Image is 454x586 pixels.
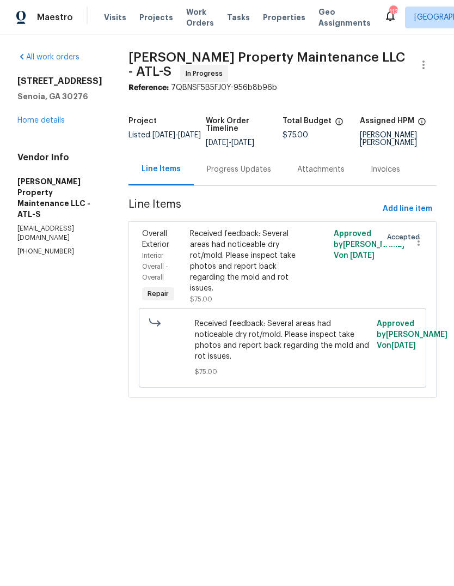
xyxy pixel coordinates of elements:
h5: Assigned HPM [360,117,414,125]
span: Geo Assignments [318,7,371,28]
span: [DATE] [206,139,229,147]
h5: [PERSON_NAME] Property Maintenance LLC - ATL-S [17,176,102,220]
div: Line Items [142,164,181,174]
span: Tasks [227,14,250,21]
span: Maestro [37,12,73,23]
span: Approved by [PERSON_NAME] V on [377,320,447,349]
h4: Vendor Info [17,152,102,163]
span: The hpm assigned to this work order. [418,117,426,131]
div: Attachments [297,164,345,175]
div: 113 [389,7,397,17]
span: Repair [143,288,173,299]
span: [DATE] [391,342,416,349]
p: [PHONE_NUMBER] [17,247,102,256]
span: Visits [104,12,126,23]
span: [PERSON_NAME] Property Maintenance LLC - ATL-S [128,51,405,78]
span: $75.00 [190,296,212,303]
span: $75.00 [283,131,308,139]
span: Approved by [PERSON_NAME] V on [334,230,404,259]
span: [DATE] [350,252,375,259]
h5: Work Order Timeline [206,117,283,132]
h5: Total Budget [283,117,332,125]
div: 7QBNSF5B5FJ0Y-956b8b96b [128,82,437,93]
span: - [206,139,254,147]
span: Projects [139,12,173,23]
p: [EMAIL_ADDRESS][DOMAIN_NAME] [17,224,102,243]
span: [DATE] [178,131,201,139]
span: Interior Overall - Overall [142,252,168,281]
span: Add line item [383,202,432,216]
div: Invoices [371,164,400,175]
span: [DATE] [231,139,254,147]
span: Work Orders [186,7,214,28]
span: Listed [128,131,201,139]
a: Home details [17,117,65,124]
span: Properties [263,12,305,23]
span: - [152,131,201,139]
b: Reference: [128,84,169,92]
span: Overall Exterior [142,230,169,249]
span: Received feedback: Several areas had noticeable dry rot/mold. Please inspect take photos and repo... [195,318,371,362]
div: [PERSON_NAME] [PERSON_NAME] [360,131,437,147]
h2: [STREET_ADDRESS] [17,76,102,87]
div: Received feedback: Several areas had noticeable dry rot/mold. Please inspect take photos and repo... [190,228,303,294]
span: The total cost of line items that have been proposed by Opendoor. This sum includes line items th... [335,117,343,131]
span: [DATE] [152,131,175,139]
span: In Progress [186,68,227,79]
span: Accepted [387,232,424,243]
a: All work orders [17,53,79,61]
span: Line Items [128,199,378,219]
h5: Senoia, GA 30276 [17,91,102,102]
div: Progress Updates [207,164,271,175]
button: Add line item [378,199,437,219]
span: $75.00 [195,366,371,377]
h5: Project [128,117,157,125]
